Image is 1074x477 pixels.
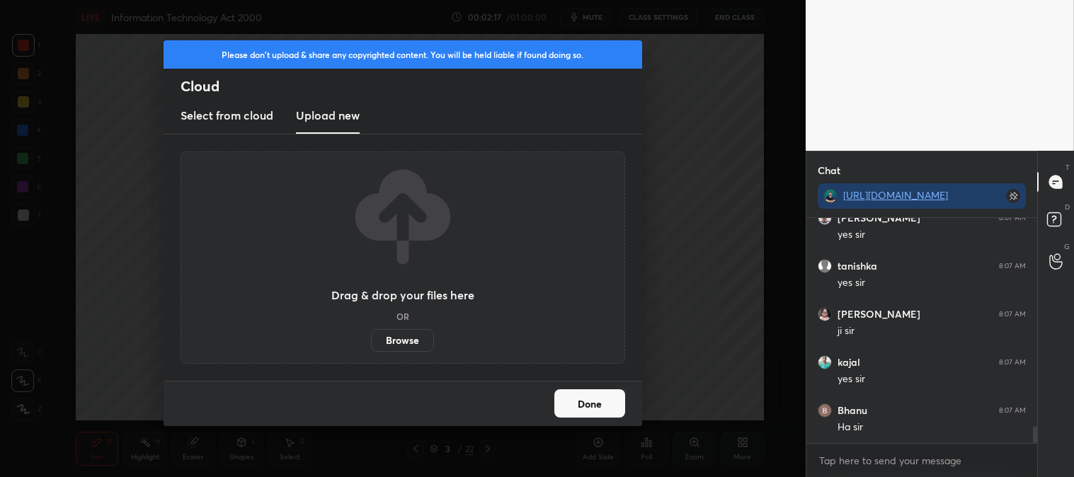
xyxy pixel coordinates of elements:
[806,151,852,189] p: Chat
[181,107,273,124] h3: Select from cloud
[838,404,867,417] h6: Bhanu
[838,276,1026,290] div: yes sir
[1064,241,1070,252] p: G
[164,40,642,69] div: Please don't upload & share any copyrighted content. You will be held liable if found doing so.
[1065,202,1070,212] p: D
[818,355,832,369] img: 759d17dacec1493e84cc5c70fc9b7265.jpg
[999,358,1026,367] div: 8:07 AM
[331,289,474,301] h3: Drag & drop your files here
[999,310,1026,318] div: 8:07 AM
[838,212,920,224] h6: [PERSON_NAME]
[838,420,1026,435] div: Ha sir
[999,406,1026,415] div: 8:07 AM
[999,214,1026,222] div: 8:07 AM
[1066,162,1070,173] p: T
[843,188,948,202] a: [URL][DOMAIN_NAME]
[838,356,860,369] h6: kajal
[818,307,832,321] img: a9516dfaf15242149edb2a2799e379b8.jpg
[838,372,1026,386] div: yes sir
[999,262,1026,270] div: 8:07 AM
[396,312,409,321] h5: OR
[838,260,877,272] h6: tanishka
[823,189,838,203] img: 6dbef93320df4613bd34466e231d4145.jpg
[838,308,920,321] h6: [PERSON_NAME]
[818,211,832,225] img: d7159105b74a4d7aba153da35613cdd1.jpg
[838,228,1026,242] div: yes sir
[554,389,625,418] button: Done
[818,403,832,418] img: 3
[838,324,1026,338] div: ji sir
[806,218,1037,443] div: grid
[818,259,832,273] img: default.png
[296,107,360,124] h3: Upload new
[181,77,642,96] h2: Cloud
